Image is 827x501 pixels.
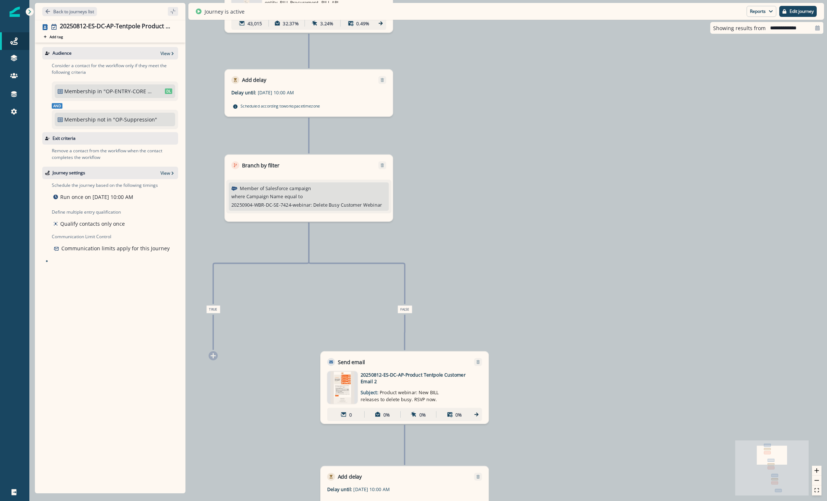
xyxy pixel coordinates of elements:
span: DL [165,88,172,94]
button: Reports [747,6,776,17]
p: Branch by filter [242,161,280,169]
p: Add delay [338,473,362,480]
p: Member of Salesforce campaign [240,185,311,192]
span: False [397,305,412,313]
p: Membership [64,116,96,123]
div: Branch by filterRemoveMember of Salesforce campaignwhereCampaign Nameequal to20250904-WBR-DC-SE-7... [224,155,393,222]
p: where [231,193,245,200]
p: Journey settings [53,170,85,176]
p: Send email [338,358,365,366]
img: email asset unavailable [331,371,354,404]
p: Add tag [50,35,63,39]
p: View [160,50,170,57]
g: Edge from 699b4250-411e-4610-bc3b-33c74f43298a to node-edge-label545a0502-7fc4-4094-a4e7-a52ae01a... [309,223,405,304]
p: Scheduled according to workspace timezone [241,103,320,109]
div: False [342,305,468,313]
g: Edge from 699b4250-411e-4610-bc3b-33c74f43298a to node-edge-label79915f1a-7b88-4524-a18b-3c6231c5... [213,223,309,304]
p: equal to [285,193,303,200]
p: Qualify contacts only once [60,220,125,228]
button: zoom in [812,466,821,476]
p: Exit criteria [53,135,76,142]
button: View [160,170,175,176]
p: 0 [349,411,352,418]
p: 32.37% [283,20,299,27]
button: sidebar collapse toggle [168,7,178,16]
button: Edit journey [779,6,817,17]
span: Product webinar: New BILL releases to delete busy. RSVP now. [361,389,439,402]
img: Inflection [10,7,20,17]
span: True [206,305,220,313]
p: 0% [383,411,390,418]
button: fit view [812,486,821,495]
p: Edit journey [790,9,814,14]
div: Add delayRemoveDelay until:[DATE] 10:00 AMScheduled according toworkspacetimezone [224,69,393,117]
p: 3.24% [320,20,333,27]
p: Showing results from [713,24,766,32]
p: Run once on [DATE] 10:00 AM [60,193,133,201]
p: 20250812-ES-DC-AP-Product Tentpole Customer Email 2 [361,371,466,385]
p: [DATE] 10:00 AM [353,486,435,493]
button: Go back [42,7,97,16]
p: not in [97,116,112,123]
p: 43,015 [248,20,262,27]
p: Define multiple entry qualification [52,209,126,215]
p: Schedule the journey based on the following timings [52,182,158,189]
p: [DATE] 10:00 AM [258,89,340,96]
p: 20250904-WBR-DC-SE-7424-webinar: Delete Busy Customer Webinar [231,202,382,208]
button: zoom out [812,476,821,486]
p: in [97,87,102,95]
p: Delay until: [327,486,353,493]
div: Send emailRemoveemail asset unavailable20250812-ES-DC-AP-Product Tentpole Customer Email 2Subject... [320,351,489,424]
p: Consider a contact for the workflow only if they meet the following criteria [52,62,178,76]
p: Communication Limit Control [52,233,178,240]
p: Subject: [361,385,443,403]
p: Delay until: [231,89,257,96]
p: Journey is active [205,8,245,15]
div: True [150,305,276,313]
p: Membership [64,87,96,95]
p: Back to journeys list [53,8,94,15]
p: Remove a contact from the workflow when the contact completes the workflow [52,148,178,161]
p: "OP-Suppression" [113,116,163,123]
button: Add tag [42,34,64,40]
p: Communication limits apply for this Journey [61,244,170,252]
p: 0.49% [356,20,369,27]
p: Campaign Name [246,193,283,200]
button: View [160,50,175,57]
p: View [160,170,170,176]
p: "OP-ENTRY-CORE LIST-Direct: AP Admins" [104,87,153,95]
span: And [52,103,62,109]
p: 0% [455,411,462,418]
p: 0% [419,411,426,418]
div: 20250812-ES-DC-AP-Tentpole Product Webinar [60,23,175,31]
p: Audience [53,50,72,57]
p: Add delay [242,76,266,84]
